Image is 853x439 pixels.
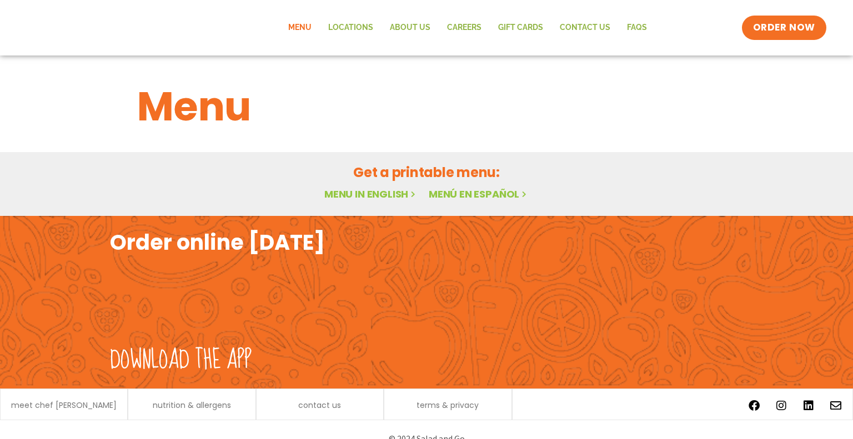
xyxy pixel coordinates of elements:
[27,6,193,50] img: new-SAG-logo-768×292
[429,261,580,344] img: appstore
[110,229,325,256] h2: Order online [DATE]
[382,15,439,41] a: About Us
[110,256,277,339] img: fork
[153,401,231,409] a: nutrition & allergens
[551,15,619,41] a: Contact Us
[490,15,551,41] a: GIFT CARDS
[137,163,716,182] h2: Get a printable menu:
[417,401,479,409] a: terms & privacy
[429,187,529,201] a: Menú en español
[280,15,320,41] a: Menu
[753,21,815,34] span: ORDER NOW
[320,15,382,41] a: Locations
[137,77,716,137] h1: Menu
[280,15,655,41] nav: Menu
[298,401,341,409] a: contact us
[439,15,490,41] a: Careers
[592,261,743,344] img: google_play
[742,16,826,40] a: ORDER NOW
[619,15,655,41] a: FAQs
[11,401,117,409] a: meet chef [PERSON_NAME]
[324,187,418,201] a: Menu in English
[110,345,252,376] h2: Download the app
